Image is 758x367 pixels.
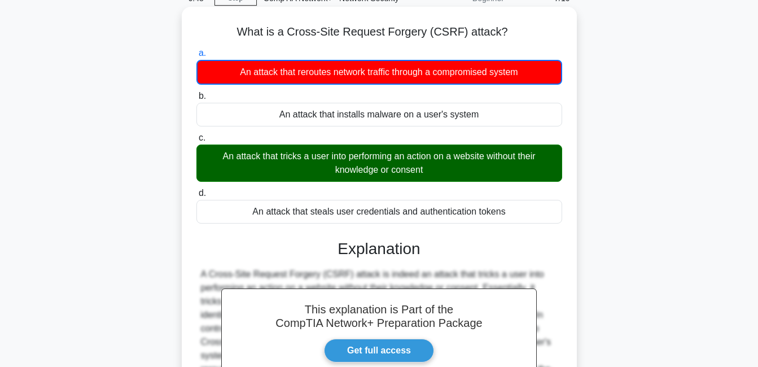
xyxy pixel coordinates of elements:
div: An attack that tricks a user into performing an action on a website without their knowledge or co... [196,145,562,182]
div: An attack that reroutes network traffic through a compromised system [196,60,562,85]
a: Get full access [324,339,434,362]
div: An attack that steals user credentials and authentication tokens [196,200,562,224]
span: c. [199,133,205,142]
span: a. [199,48,206,58]
h5: What is a Cross-Site Request Forgery (CSRF) attack? [195,25,563,40]
div: An attack that installs malware on a user's system [196,103,562,126]
h3: Explanation [203,239,555,259]
span: b. [199,91,206,101]
span: d. [199,188,206,198]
